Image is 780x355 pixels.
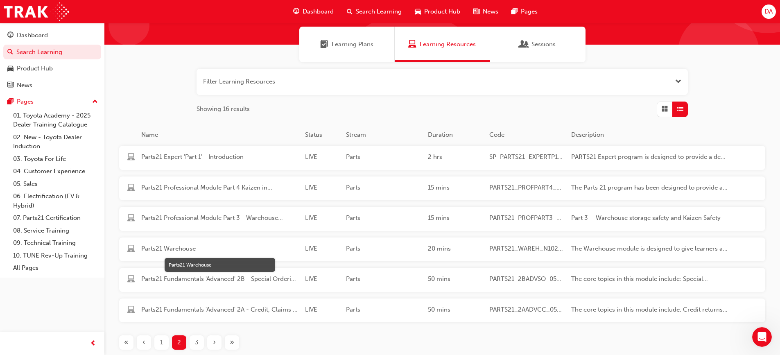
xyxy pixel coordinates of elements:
[188,335,206,350] button: Page 3
[17,81,32,90] div: News
[675,77,681,86] button: Open the filter
[302,274,343,285] div: LIVE
[119,146,765,170] a: Parts21 Expert 'Part 1' - IntroductionLIVEParts2 hrsSP_PARTS21_EXPERTP1_1223_ELPARTS21 Expert pro...
[346,183,421,192] span: Parts
[195,338,199,347] span: 3
[490,27,586,62] a: SessionsSessions
[141,213,298,223] span: Parts21 Professional Module Part 3 - Warehouse Storage & Safety
[395,27,490,62] a: Learning ResourcesLearning Resources
[568,130,732,140] div: Description
[141,183,298,192] span: Parts21 Professional Module Part 4 Kaizen in Dealership Project
[127,215,135,224] span: learningResourceType_ELEARNING-icon
[3,28,101,43] a: Dashboard
[127,184,135,193] span: learningResourceType_ELEARNING-icon
[230,338,234,347] span: »
[10,224,101,237] a: 08. Service Training
[346,152,421,162] span: Parts
[10,178,101,190] a: 05. Sales
[119,176,765,201] a: Parts21 Professional Module Part 4 Kaizen in Dealership ProjectLIVEParts15 minsPARTS21_PROFPART4_...
[293,7,299,17] span: guage-icon
[473,7,479,17] span: news-icon
[7,98,14,106] span: pages-icon
[752,327,772,347] iframe: Intercom live chat
[425,305,486,316] div: 50 mins
[340,3,408,20] a: search-iconSearch Learning
[320,40,328,49] span: Learning Plans
[206,335,223,350] button: Next page
[3,45,101,60] a: Search Learning
[571,274,728,284] span: The core topics in this module include: Special Ordering Methods, Inter-Dealer Trading and Introd...
[177,338,181,347] span: 2
[302,183,343,194] div: LIVE
[127,306,135,315] span: learningResourceType_ELEARNING-icon
[141,152,298,162] span: Parts21 Expert 'Part 1' - Introduction
[3,61,101,76] a: Product Hub
[119,207,765,231] a: Parts21 Professional Module Part 3 - Warehouse Storage & SafetyLIVEParts15 minsPARTS21_PROFPART3_...
[571,305,728,314] span: The core topics in this module include: Credit returns, Consignment Discrepancies, Insurance, Non...
[3,94,101,109] button: Pages
[169,261,271,269] div: Parts21 Warehouse
[489,213,565,223] span: PARTS21_PROFPART3_0923_EL
[303,7,334,16] span: Dashboard
[10,153,101,165] a: 03. Toyota For Life
[505,3,544,20] a: pages-iconPages
[10,131,101,153] a: 02. New - Toyota Dealer Induction
[346,213,421,223] span: Parts
[141,244,298,253] span: Parts21 Warehouse
[3,78,101,93] a: News
[135,335,153,350] button: Previous page
[127,245,135,254] span: learningResourceType_ELEARNING-icon
[119,237,765,262] a: Parts21 WarehouseLIVEParts20 minsPARTS21_WAREH_N1021_ELThe Warehouse module is designed to give l...
[489,152,565,162] span: SP_PARTS21_EXPERTP1_1223_EL
[415,7,421,17] span: car-icon
[662,104,668,114] span: Grid
[677,104,683,114] span: List
[346,305,421,314] span: Parts
[521,7,538,16] span: Pages
[3,26,101,94] button: DashboardSearch LearningProduct HubNews
[346,274,421,284] span: Parts
[408,3,467,20] a: car-iconProduct Hub
[10,190,101,212] a: 06. Electrification (EV & Hybrid)
[571,183,728,192] span: The Parts 21 program has been designed to provide all 'Parts' staff within Toyota and Lexus Deale...
[425,130,486,140] div: Duration
[223,335,241,350] button: Last page
[356,7,402,16] span: Search Learning
[762,5,776,19] button: DA
[302,213,343,224] div: LIVE
[571,244,728,253] span: The Warehouse module is designed to give learners a practical and informative appreciation of Toy...
[170,335,188,350] button: Page 2
[118,335,135,350] button: First page
[347,7,353,17] span: search-icon
[531,40,556,49] span: Sessions
[127,154,135,163] span: learningResourceType_ELEARNING-icon
[141,274,298,284] span: Parts21 Fundamentals 'Advanced' 2B - Special Ordering & Heijunka
[10,262,101,274] a: All Pages
[483,7,498,16] span: News
[127,276,135,285] span: learningResourceType_ELEARNING-icon
[486,130,568,140] div: Code
[10,237,101,249] a: 09. Technical Training
[489,305,565,314] span: PARTS21_2AADVCC_0522_EL
[467,3,505,20] a: news-iconNews
[425,183,486,194] div: 15 mins
[160,338,163,347] span: 1
[511,7,518,17] span: pages-icon
[343,130,425,140] div: Stream
[10,165,101,178] a: 04. Customer Experience
[17,64,53,73] div: Product Hub
[119,268,765,292] a: Parts21 Fundamentals 'Advanced' 2B - Special Ordering & HeijunkaLIVEParts50 minsPARTS21_2BADVSO_0...
[420,40,476,49] span: Learning Resources
[302,305,343,316] div: LIVE
[520,40,528,49] span: Sessions
[141,305,298,314] span: Parts21 Fundamentals 'Advanced' 2A - Credit, Claims & Reporting
[287,3,340,20] a: guage-iconDashboard
[197,104,250,114] span: Showing 16 results
[4,2,69,21] img: Trak
[408,40,416,49] span: Learning Resources
[571,213,728,223] span: Part 3 – Warehouse storage safety and Kaizen Safety
[10,109,101,131] a: 01. Toyota Academy - 2025 Dealer Training Catalogue
[425,152,486,163] div: 2 hrs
